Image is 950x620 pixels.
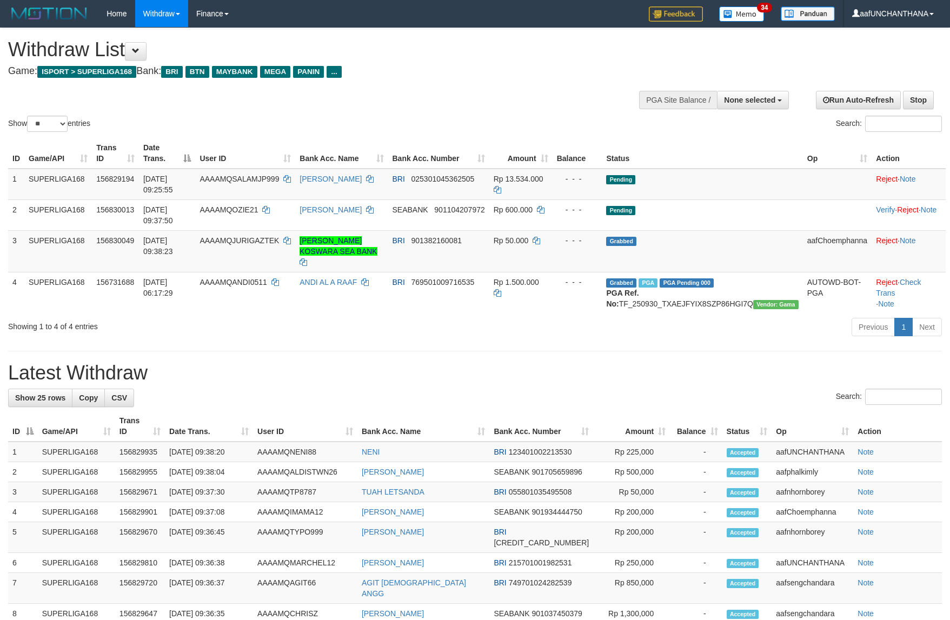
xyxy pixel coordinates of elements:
[872,230,946,272] td: ·
[670,411,722,442] th: Balance: activate to sort column ascending
[553,138,602,169] th: Balance
[393,278,405,286] span: BRI
[894,318,913,336] a: 1
[8,573,38,604] td: 7
[96,236,134,245] span: 156830049
[300,278,357,286] a: ANDI AL A RAAF
[912,318,942,336] a: Next
[557,277,598,288] div: - - -
[143,175,173,194] span: [DATE] 09:25:55
[8,66,622,77] h4: Game: Bank:
[853,411,942,442] th: Action
[772,411,853,442] th: Op: activate to sort column ascending
[639,91,717,109] div: PGA Site Balance /
[722,411,772,442] th: Status: activate to sort column ascending
[8,362,942,384] h1: Latest Withdraw
[38,522,115,553] td: SUPERLIGA168
[24,169,92,200] td: SUPERLIGA168
[212,66,257,78] span: MAYBANK
[96,278,134,286] span: 156731688
[362,578,466,598] a: AGIT [DEMOGRAPHIC_DATA] ANGG
[593,522,670,553] td: Rp 200,000
[602,138,802,169] th: Status
[8,169,24,200] td: 1
[8,462,38,482] td: 2
[593,442,670,462] td: Rp 225,000
[300,175,362,183] a: [PERSON_NAME]
[727,488,759,497] span: Accepted
[115,553,165,573] td: 156829810
[8,317,388,332] div: Showing 1 to 4 of 4 entries
[15,394,65,402] span: Show 25 rows
[185,66,209,78] span: BTN
[79,394,98,402] span: Copy
[165,502,253,522] td: [DATE] 09:37:08
[772,502,853,522] td: aafChoemphanna
[593,482,670,502] td: Rp 50,000
[532,468,582,476] span: Copy 901705659896 to clipboard
[639,278,657,288] span: Marked by aafromsomean
[858,528,874,536] a: Note
[772,442,853,462] td: aafUNCHANTHANA
[24,199,92,230] td: SUPERLIGA168
[393,205,428,214] span: SEABANK
[670,482,722,502] td: -
[8,389,72,407] a: Show 25 rows
[606,175,635,184] span: Pending
[494,578,506,587] span: BRI
[362,558,424,567] a: [PERSON_NAME]
[165,482,253,502] td: [DATE] 09:37:30
[8,39,622,61] h1: Withdraw List
[872,169,946,200] td: ·
[489,138,553,169] th: Amount: activate to sort column ascending
[727,508,759,517] span: Accepted
[876,236,898,245] a: Reject
[858,609,874,618] a: Note
[37,66,136,78] span: ISPORT > SUPERLIGA168
[876,205,895,214] a: Verify
[772,573,853,604] td: aafsengchandara
[660,278,714,288] span: PGA Pending
[165,522,253,553] td: [DATE] 09:36:45
[606,278,636,288] span: Grabbed
[727,559,759,568] span: Accepted
[878,299,894,308] a: Note
[803,230,872,272] td: aafChoemphanna
[327,66,341,78] span: ...
[557,174,598,184] div: - - -
[165,442,253,462] td: [DATE] 09:38:20
[143,278,173,297] span: [DATE] 06:17:29
[509,488,572,496] span: Copy 055801035495508 to clipboard
[38,411,115,442] th: Game/API: activate to sort column ascending
[362,468,424,476] a: [PERSON_NAME]
[24,272,92,314] td: SUPERLIGA168
[803,272,872,314] td: AUTOWD-BOT-PGA
[903,91,934,109] a: Stop
[300,236,377,256] a: [PERSON_NAME] KOSWARA SEA BANK
[494,278,539,286] span: Rp 1.500.000
[606,237,636,246] span: Grabbed
[494,205,533,214] span: Rp 600.000
[393,236,405,245] span: BRI
[670,442,722,462] td: -
[772,482,853,502] td: aafnhornborey
[38,442,115,462] td: SUPERLIGA168
[357,411,489,442] th: Bank Acc. Name: activate to sort column ascending
[602,272,802,314] td: TF_250930_TXAEJFYIX8SZP86HGI7Q
[865,116,942,132] input: Search:
[165,573,253,604] td: [DATE] 09:36:37
[143,236,173,256] span: [DATE] 09:38:23
[115,502,165,522] td: 156829901
[8,553,38,573] td: 6
[362,508,424,516] a: [PERSON_NAME]
[719,6,765,22] img: Button%20Memo.svg
[494,236,529,245] span: Rp 50.000
[494,528,506,536] span: BRI
[670,573,722,604] td: -
[38,573,115,604] td: SUPERLIGA168
[200,205,258,214] span: AAAAMQOZIE21
[606,289,639,308] b: PGA Ref. No:
[897,205,919,214] a: Reject
[593,553,670,573] td: Rp 250,000
[253,482,357,502] td: AAAAMQTP8787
